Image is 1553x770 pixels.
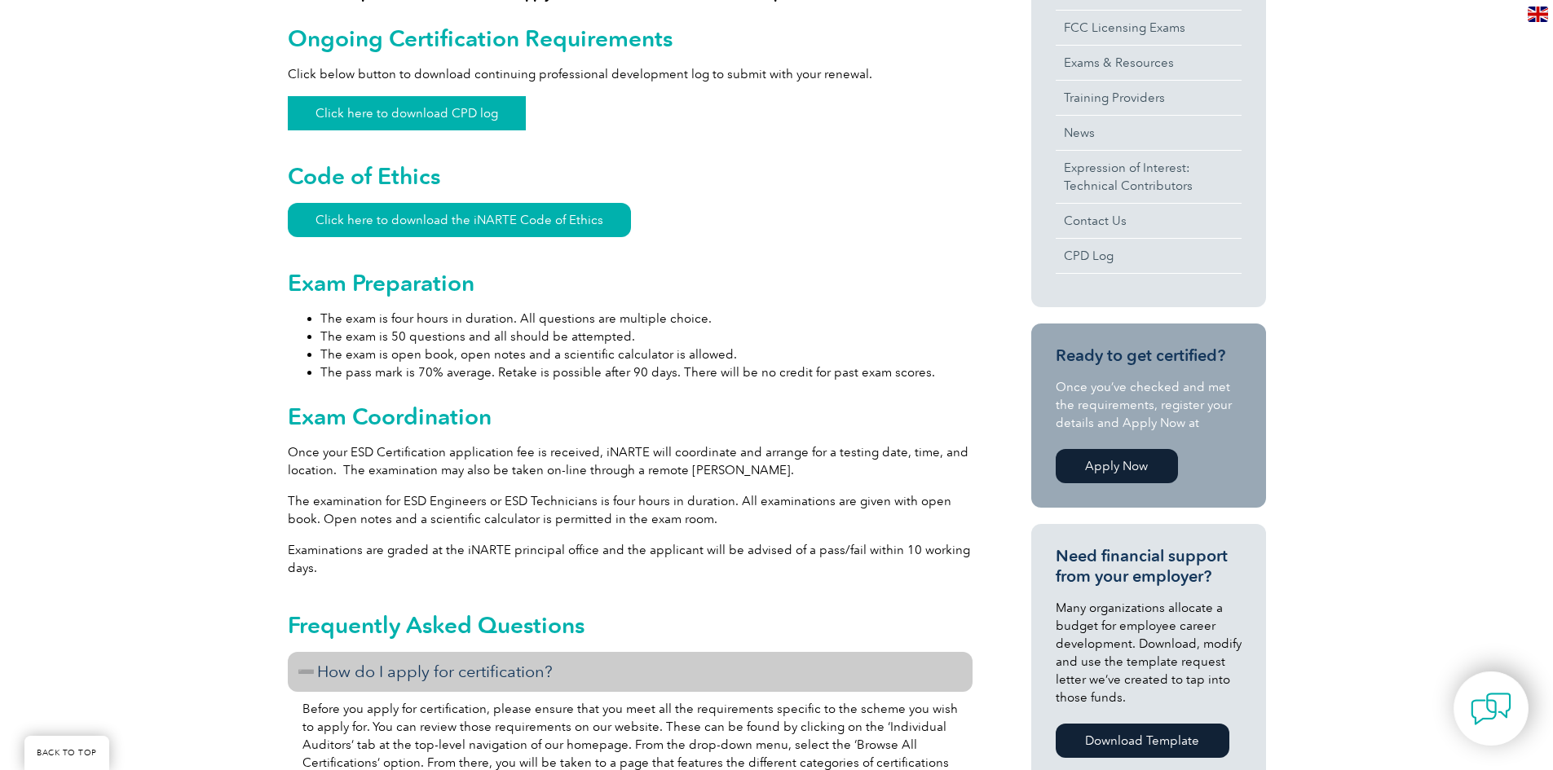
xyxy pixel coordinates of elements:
[288,96,526,130] a: Click here to download CPD log
[1056,81,1242,115] a: Training Providers
[288,492,973,528] p: The examination for ESD Engineers or ESD Technicians is four hours in duration. All examinations ...
[1528,7,1548,22] img: en
[1056,239,1242,273] a: CPD Log
[288,541,973,577] p: Examinations are graded at the iNARTE principal office and the applicant will be advised of a pas...
[288,203,631,237] a: Click here to download the iNARTE Code of Ethics
[24,736,109,770] a: BACK TO TOP
[1056,449,1178,483] a: Apply Now
[1056,151,1242,203] a: Expression of Interest:Technical Contributors
[1056,599,1242,706] p: Many organizations allocate a budget for employee career development. Download, modify and use th...
[1056,345,1242,366] h3: Ready to get certified?
[288,163,973,189] h2: Code of Ethics
[288,25,973,51] h2: Ongoing Certification Requirements
[1056,204,1242,238] a: Contact Us
[1056,546,1242,587] h3: Need financial support from your employer?
[288,65,973,83] p: Click below button to download continuing professional development log to submit with your renewal.
[320,328,973,345] li: The exam is 50 questions and all should be attempted.
[1056,11,1242,45] a: FCC Licensing Exams
[288,403,973,429] h2: Exam Coordination
[288,652,973,692] h3: How do I apply for certification?
[288,612,973,638] h2: Frequently Asked Questions
[1056,46,1242,80] a: Exams & Resources
[1471,689,1511,729] img: contact-chat.png
[320,310,973,328] li: The exam is four hours in duration. All questions are multiple choice.
[320,363,973,381] li: The pass mark is 70% average. Retake is possible after 90 days. There will be no credit for past ...
[288,270,973,296] h2: Exam Preparation
[1056,378,1242,432] p: Once you’ve checked and met the requirements, register your details and Apply Now at
[1056,116,1242,150] a: News
[320,345,973,363] li: The exam is open book, open notes and a scientific calculator is allowed.
[1056,724,1229,758] a: Download Template
[288,443,973,479] p: Once your ESD Certification application fee is received, iNARTE will coordinate and arrange for a...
